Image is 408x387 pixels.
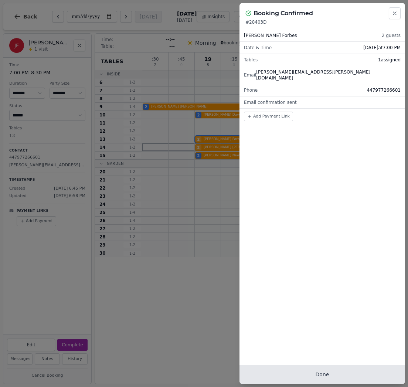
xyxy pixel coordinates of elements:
[244,72,256,78] span: Email
[244,33,297,38] span: [PERSON_NAME] Forbes
[239,96,405,108] div: Email confirmation sent
[245,19,399,25] p: # 28403D
[382,33,401,38] span: 2 guests
[367,87,401,93] span: 447977266601
[254,9,313,18] h2: Booking Confirmed
[244,87,258,93] span: Phone
[378,57,401,63] span: 1 assigned
[244,112,293,121] button: Add Payment Link
[256,69,401,81] span: [PERSON_NAME][EMAIL_ADDRESS][PERSON_NAME][DOMAIN_NAME]
[239,365,405,384] button: Done
[244,45,272,51] span: Date & Time
[244,57,258,63] span: Tables
[363,45,401,51] span: [DATE] at 7:00 PM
